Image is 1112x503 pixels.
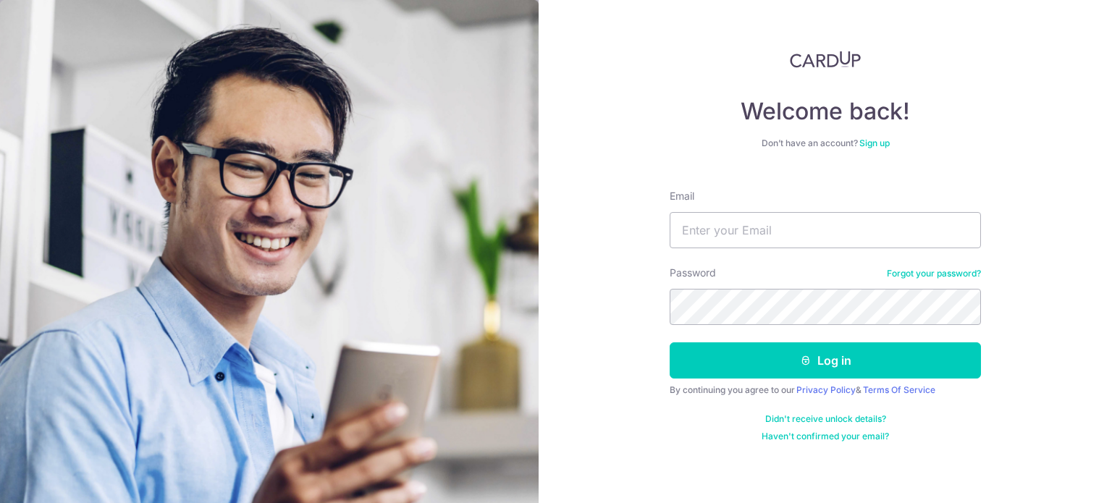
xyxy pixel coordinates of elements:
[790,51,861,68] img: CardUp Logo
[670,189,694,203] label: Email
[765,413,886,425] a: Didn't receive unlock details?
[859,138,890,148] a: Sign up
[670,212,981,248] input: Enter your Email
[670,384,981,396] div: By continuing you agree to our &
[762,431,889,442] a: Haven't confirmed your email?
[863,384,935,395] a: Terms Of Service
[670,138,981,149] div: Don’t have an account?
[670,97,981,126] h4: Welcome back!
[670,342,981,379] button: Log in
[796,384,856,395] a: Privacy Policy
[887,268,981,279] a: Forgot your password?
[670,266,716,280] label: Password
